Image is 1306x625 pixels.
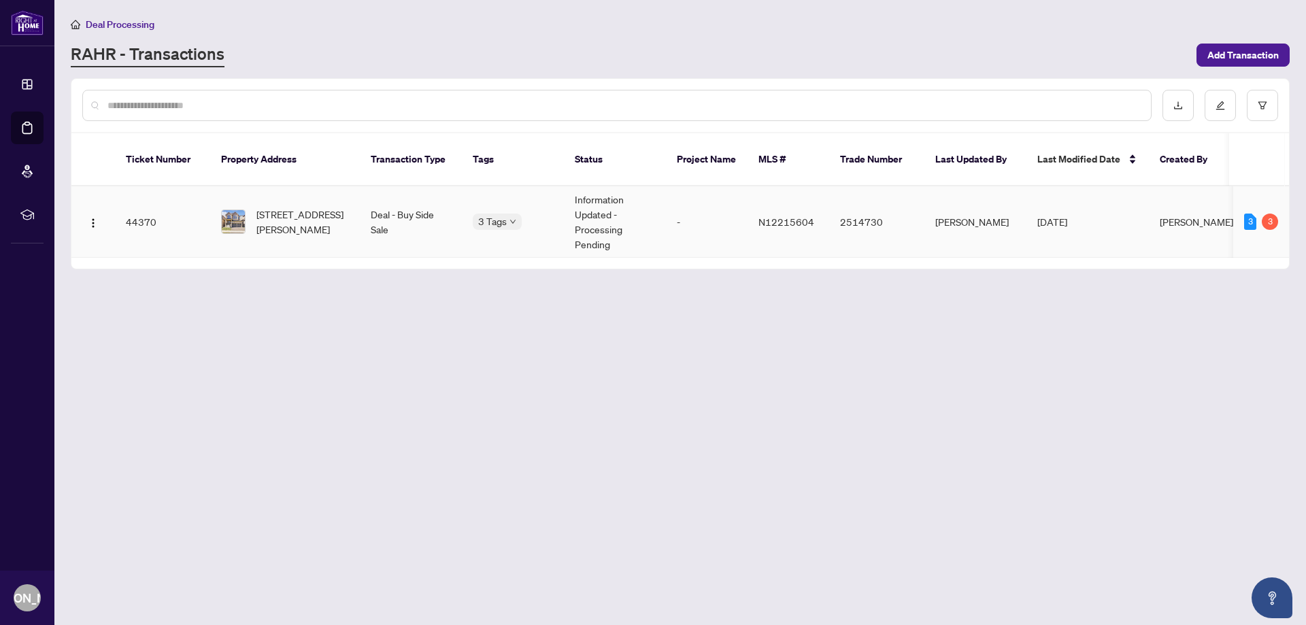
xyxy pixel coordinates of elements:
th: Tags [462,133,564,186]
td: 2514730 [829,186,924,258]
button: edit [1205,90,1236,121]
th: Transaction Type [360,133,462,186]
img: thumbnail-img [222,210,245,233]
a: RAHR - Transactions [71,43,224,67]
span: home [71,20,80,29]
span: [STREET_ADDRESS][PERSON_NAME] [256,207,349,237]
button: Open asap [1252,577,1292,618]
th: MLS # [748,133,829,186]
th: Last Updated By [924,133,1026,186]
span: filter [1258,101,1267,110]
span: download [1173,101,1183,110]
span: down [509,218,516,225]
td: [PERSON_NAME] [924,186,1026,258]
img: Logo [88,218,99,229]
span: 3 Tags [478,214,507,229]
span: Last Modified Date [1037,152,1120,167]
td: Deal - Buy Side Sale [360,186,462,258]
span: Deal Processing [86,18,154,31]
th: Status [564,133,666,186]
th: Ticket Number [115,133,210,186]
th: Project Name [666,133,748,186]
th: Property Address [210,133,360,186]
button: filter [1247,90,1278,121]
span: Add Transaction [1207,44,1279,66]
div: 3 [1244,214,1256,230]
th: Created By [1149,133,1230,186]
img: logo [11,10,44,35]
span: edit [1216,101,1225,110]
button: Add Transaction [1196,44,1290,67]
button: download [1162,90,1194,121]
span: N12215604 [758,216,814,228]
div: 3 [1262,214,1278,230]
td: Information Updated - Processing Pending [564,186,666,258]
td: - [666,186,748,258]
th: Last Modified Date [1026,133,1149,186]
span: [PERSON_NAME] [1160,216,1233,228]
th: Trade Number [829,133,924,186]
button: Logo [82,211,104,233]
span: [DATE] [1037,216,1067,228]
td: 44370 [115,186,210,258]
